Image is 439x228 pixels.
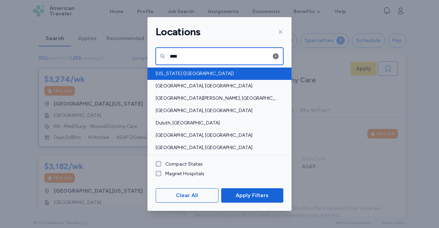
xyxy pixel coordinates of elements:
button: Apply Filters [221,188,283,203]
span: [GEOGRAPHIC_DATA], [GEOGRAPHIC_DATA] [156,107,279,114]
span: Duluth, [GEOGRAPHIC_DATA] [156,120,279,127]
span: [GEOGRAPHIC_DATA][PERSON_NAME], [GEOGRAPHIC_DATA] [156,95,279,102]
span: Apply Filters [236,191,269,200]
button: Clear All [156,188,218,203]
span: [GEOGRAPHIC_DATA], [GEOGRAPHIC_DATA] [156,132,279,139]
span: [US_STATE] ([GEOGRAPHIC_DATA]) [156,70,279,77]
label: Magnet Hospitals [161,170,204,177]
span: Clear All [176,191,198,200]
span: [GEOGRAPHIC_DATA], [GEOGRAPHIC_DATA] [156,83,279,89]
label: Compact States [161,161,203,168]
span: [GEOGRAPHIC_DATA], [GEOGRAPHIC_DATA] [156,144,279,151]
h1: Locations [156,25,200,38]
